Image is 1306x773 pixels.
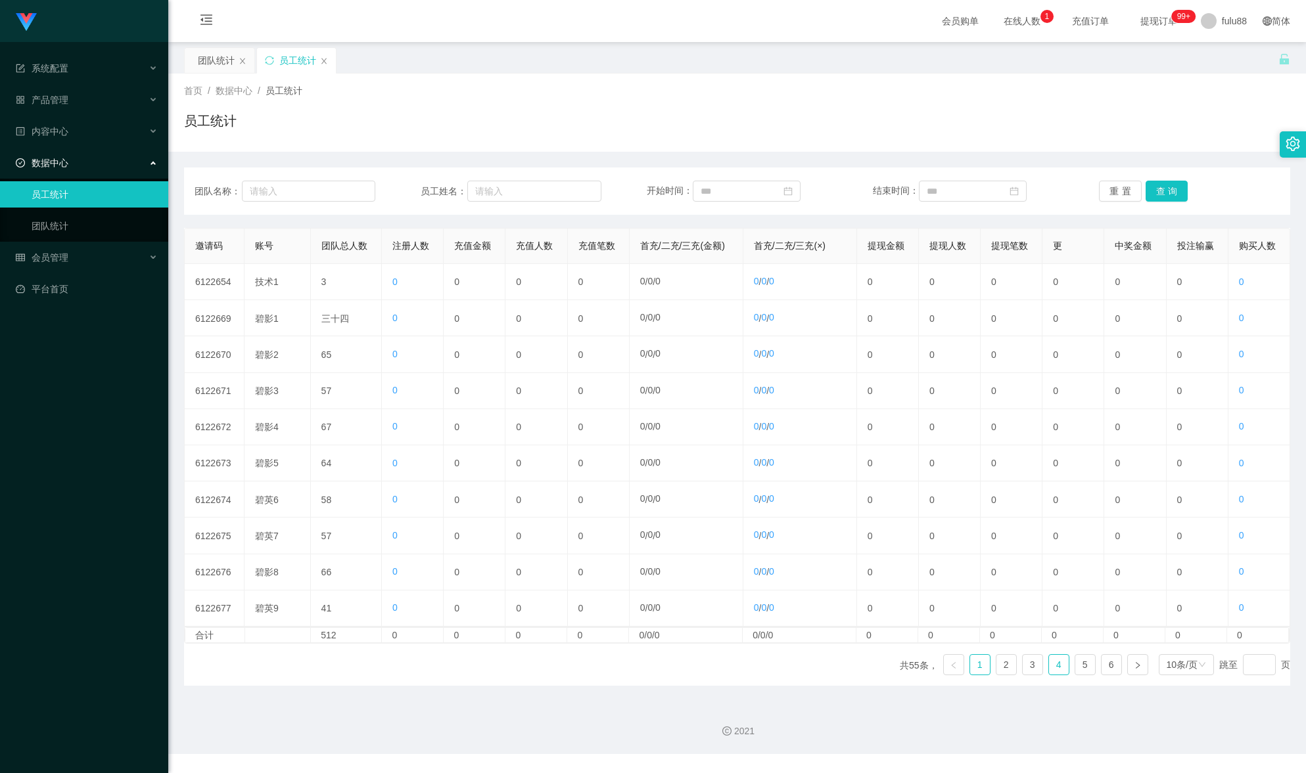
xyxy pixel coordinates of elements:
[1286,137,1300,151] i: 图标：设置
[1263,16,1272,26] i: 图标: 全球
[759,494,762,504] font: /
[392,458,398,468] font: 0
[1239,530,1244,541] font: 0
[754,348,759,359] font: 0
[321,386,332,396] font: 57
[996,654,1017,675] li: 2
[640,348,645,359] font: 0
[1177,567,1182,577] font: 0
[769,348,774,359] font: 0
[16,276,158,302] a: 图标：仪表板平台首页
[1010,187,1019,196] i: 图标：日历
[195,494,231,504] font: 6122674
[255,349,279,360] font: 碧影2
[1177,240,1214,251] font: 投注输赢
[421,186,467,196] font: 员工姓名：
[16,64,25,73] i: 图标： 表格
[16,95,25,104] i: 图标: appstore-o
[454,349,459,360] font: 0
[1272,16,1290,26] font: 简体
[516,494,521,504] font: 0
[195,313,231,323] font: 6122669
[1053,349,1058,360] font: 0
[647,529,653,540] font: 0
[761,566,766,577] font: 0
[1022,654,1043,675] li: 3
[1239,566,1244,577] font: 0
[640,602,645,613] font: 0
[754,240,826,251] font: 首充/二充/三充(×)
[516,349,521,360] font: 0
[653,458,655,468] font: /
[868,531,873,541] font: 0
[991,276,996,287] font: 0
[1167,655,1198,674] div: 10条/页
[1177,531,1182,541] font: 0
[645,349,648,360] font: /
[184,114,237,128] font: 员工统计
[655,385,661,395] font: 0
[516,240,553,251] font: 充值人数
[255,422,279,432] font: 碧影4
[321,422,332,432] font: 67
[754,529,759,540] font: 0
[991,458,996,468] font: 0
[454,276,459,287] font: 0
[645,567,648,577] font: /
[1115,276,1120,287] font: 0
[392,530,398,541] font: 0
[647,566,653,577] font: 0
[655,457,661,468] font: 0
[184,85,202,96] font: 首页
[1115,458,1120,468] font: 0
[653,567,655,577] font: /
[1030,659,1035,670] font: 3
[655,493,661,504] font: 0
[868,313,873,323] font: 0
[769,276,774,286] font: 0
[392,385,398,395] font: 0
[647,457,653,468] font: 0
[754,421,759,431] font: 0
[942,16,979,26] font: 会员购单
[1045,12,1050,21] font: 1
[321,276,327,287] font: 3
[761,385,766,395] font: 0
[873,185,919,196] font: 结束时间：
[754,457,759,468] font: 0
[759,276,762,287] font: /
[640,566,645,577] font: 0
[1053,276,1058,287] font: 0
[769,566,774,577] font: 0
[16,253,25,262] i: 图标： 表格
[759,458,762,468] font: /
[16,127,25,136] i: 图标：个人资料
[578,531,584,541] font: 0
[759,422,762,432] font: /
[769,385,774,395] font: 0
[1004,16,1040,26] font: 在线人数
[1004,659,1009,670] font: 2
[991,313,996,323] font: 0
[516,386,521,396] font: 0
[754,493,759,504] font: 0
[653,313,655,323] font: /
[653,422,655,432] font: /
[645,494,648,504] font: /
[321,349,332,360] font: 65
[32,213,158,239] a: 团队统计
[516,531,521,541] font: 0
[1177,386,1182,396] font: 0
[266,85,302,96] font: 员工统计
[1198,661,1206,670] i: 图标： 下
[32,252,68,263] font: 会员管理
[754,276,759,286] font: 0
[640,421,645,431] font: 0
[1177,12,1190,21] font: 99+
[766,349,769,360] font: /
[392,349,398,359] font: 0
[1115,531,1120,541] font: 0
[868,276,873,287] font: 0
[640,493,645,504] font: 0
[769,312,774,322] font: 0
